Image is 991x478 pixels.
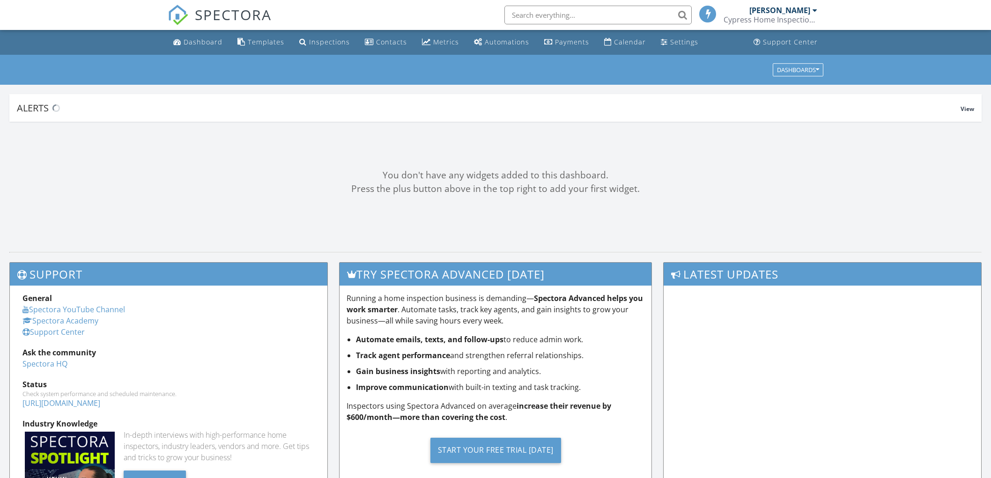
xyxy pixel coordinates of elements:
strong: Spectora Advanced helps you work smarter [347,293,643,315]
li: to reduce admin work. [356,334,644,345]
li: and strengthen referral relationships. [356,350,644,361]
div: Templates [248,37,284,46]
a: Support Center [22,327,85,337]
p: Running a home inspection business is demanding— . Automate tasks, track key agents, and gain ins... [347,293,644,326]
a: SPECTORA [168,13,272,32]
div: Metrics [433,37,459,46]
a: Payments [540,34,593,51]
a: Automations (Basic) [470,34,533,51]
div: Support Center [763,37,818,46]
a: Metrics [418,34,463,51]
li: with reporting and analytics. [356,366,644,377]
a: Calendar [600,34,650,51]
button: Dashboards [773,63,823,76]
strong: General [22,293,52,303]
div: Automations [485,37,529,46]
div: Dashboards [777,66,819,73]
strong: Improve communication [356,382,449,392]
a: [URL][DOMAIN_NAME] [22,398,100,408]
div: Status [22,379,315,390]
li: with built-in texting and task tracking. [356,382,644,393]
strong: Gain business insights [356,366,440,376]
a: Spectora HQ [22,359,67,369]
div: Check system performance and scheduled maintenance. [22,390,315,397]
p: Inspectors using Spectora Advanced on average . [347,400,644,423]
strong: Automate emails, texts, and follow-ups [356,334,503,345]
span: SPECTORA [195,5,272,24]
img: The Best Home Inspection Software - Spectora [168,5,188,25]
div: You don't have any widgets added to this dashboard. [9,169,982,182]
a: Spectora Academy [22,316,98,326]
div: Dashboard [184,37,222,46]
input: Search everything... [504,6,692,24]
a: Settings [657,34,702,51]
a: Support Center [750,34,821,51]
a: Contacts [361,34,411,51]
a: Dashboard [170,34,226,51]
div: Start Your Free Trial [DATE] [430,438,561,463]
div: Cypress Home Inspections LLC [724,15,817,24]
div: In-depth interviews with high-performance home inspectors, industry leaders, vendors and more. Ge... [124,429,315,463]
div: Industry Knowledge [22,418,315,429]
span: View [961,105,974,113]
h3: Try spectora advanced [DATE] [340,263,651,286]
div: Calendar [614,37,646,46]
strong: Track agent performance [356,350,450,360]
strong: increase their revenue by $600/month—more than covering the cost [347,401,611,422]
div: Alerts [17,102,961,114]
div: [PERSON_NAME] [749,6,810,15]
div: Settings [670,37,698,46]
a: Spectora YouTube Channel [22,304,125,315]
div: Contacts [376,37,407,46]
div: Press the plus button above in the top right to add your first widget. [9,182,982,196]
div: Payments [555,37,589,46]
a: Templates [234,34,288,51]
h3: Latest Updates [664,263,981,286]
div: Inspections [309,37,350,46]
a: Inspections [296,34,354,51]
div: Ask the community [22,347,315,358]
a: Start Your Free Trial [DATE] [347,430,644,470]
h3: Support [10,263,327,286]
